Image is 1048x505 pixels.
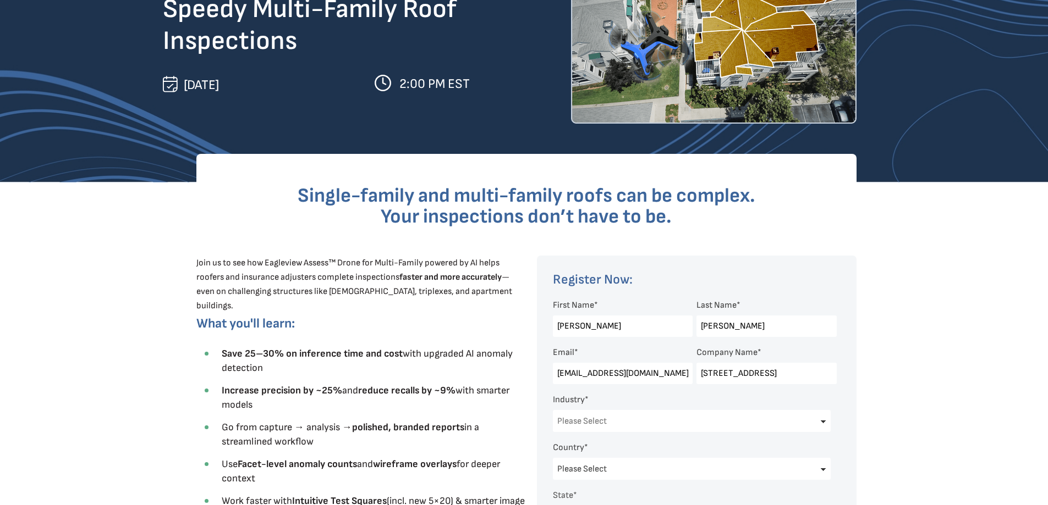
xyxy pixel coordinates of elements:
strong: polished, branded reports [352,421,464,433]
span: Single-family and multi-family roofs can be complex. [298,184,755,208]
span: Your inspections don’t have to be. [381,205,672,229]
span: and with smarter models [222,385,509,410]
span: 2:00 PM EST [399,76,470,92]
strong: faster and more accurately [399,272,502,282]
span: Go from capture → analysis → in a streamlined workflow [222,421,479,447]
span: [DATE] [184,77,219,93]
span: Use and for deeper context [222,458,500,484]
span: with upgraded AI anomaly detection [222,348,513,374]
span: Last Name [696,300,737,310]
strong: wireframe overlays [373,458,457,470]
span: Email [553,347,574,358]
span: State [553,490,573,501]
span: Join us to see how Eagleview Assess™ Drone for Multi-Family powered by AI helps roofers and insur... [196,258,512,311]
span: What you'll learn: [196,315,295,331]
span: First Name [553,300,594,310]
strong: Save 25–30% on inference time and cost [222,348,403,359]
span: Country [553,442,584,453]
strong: Facet-level anomaly counts [238,458,357,470]
span: Register Now: [553,271,633,287]
span: Company Name [696,347,758,358]
strong: reduce recalls by ~9% [358,385,456,396]
strong: Increase precision by ~25% [222,385,342,396]
span: Industry [553,395,585,405]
